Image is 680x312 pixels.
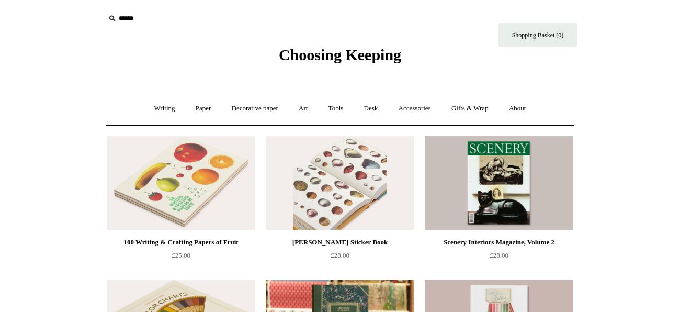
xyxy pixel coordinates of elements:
[500,95,536,122] a: About
[109,236,253,249] div: 100 Writing & Crafting Papers of Fruit
[172,251,190,259] span: £25.00
[107,136,255,230] img: 100 Writing & Crafting Papers of Fruit
[266,136,414,230] a: John Derian Sticker Book John Derian Sticker Book
[331,251,349,259] span: £28.00
[319,95,353,122] a: Tools
[107,136,255,230] a: 100 Writing & Crafting Papers of Fruit 100 Writing & Crafting Papers of Fruit
[442,95,498,122] a: Gifts & Wrap
[425,136,573,230] img: Scenery Interiors Magazine, Volume 2
[355,95,388,122] a: Desk
[289,95,317,122] a: Art
[498,23,577,47] a: Shopping Basket (0)
[268,236,412,249] div: [PERSON_NAME] Sticker Book
[279,46,401,63] span: Choosing Keeping
[222,95,288,122] a: Decorative paper
[490,251,508,259] span: £28.00
[425,136,573,230] a: Scenery Interiors Magazine, Volume 2 Scenery Interiors Magazine, Volume 2
[425,236,573,279] a: Scenery Interiors Magazine, Volume 2 £28.00
[427,236,571,249] div: Scenery Interiors Magazine, Volume 2
[266,136,414,230] img: John Derian Sticker Book
[389,95,440,122] a: Accessories
[279,54,401,62] a: Choosing Keeping
[186,95,221,122] a: Paper
[107,236,255,279] a: 100 Writing & Crafting Papers of Fruit £25.00
[266,236,414,279] a: [PERSON_NAME] Sticker Book £28.00
[145,95,185,122] a: Writing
